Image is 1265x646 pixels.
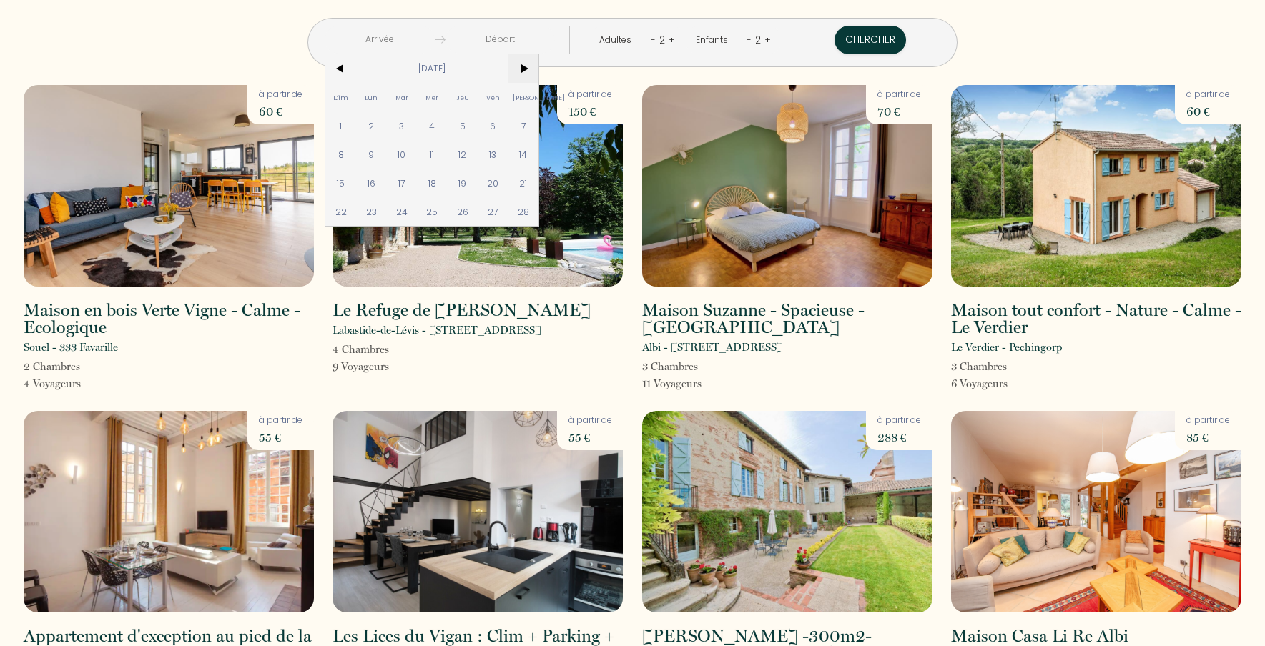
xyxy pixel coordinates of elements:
span: s [385,360,389,373]
p: 3 Chambre [642,358,702,375]
p: à partir de [877,88,921,101]
span: [PERSON_NAME] [508,83,539,111]
input: Départ [446,26,556,54]
a: - [747,33,752,46]
h2: Maison en bois Verte Vigne - Calme - Ecologique [24,302,314,336]
span: 4 [417,111,448,140]
span: 20 [478,169,508,197]
a: + [669,33,675,46]
button: Chercher [835,26,906,54]
span: 6 [478,111,508,140]
p: 9 Voyageur [333,358,389,375]
p: à partir de [259,414,302,427]
span: 10 [386,140,417,169]
span: Ven [478,83,508,111]
p: à partir de [568,88,612,101]
span: 27 [478,197,508,226]
span: 5 [448,111,478,140]
p: 2 Chambre [24,358,81,375]
span: 15 [325,169,356,197]
p: Albi - [STREET_ADDRESS] [642,339,783,356]
span: 12 [448,140,478,169]
h2: Maison Suzanne - Spacieuse - [GEOGRAPHIC_DATA] [642,302,932,336]
img: rental-image [24,411,314,612]
span: < [325,54,356,83]
span: s [697,377,702,390]
span: 19 [448,169,478,197]
p: à partir de [1186,414,1230,427]
p: 150 € [568,101,612,121]
span: s [1003,377,1008,390]
span: 23 [356,197,387,226]
img: rental-image [951,85,1241,287]
span: Jeu [448,83,478,111]
p: 70 € [877,101,921,121]
div: 2 [656,29,669,51]
span: 17 [386,169,417,197]
p: à partir de [568,414,612,427]
img: rental-image [642,411,932,612]
span: 9 [356,140,387,169]
span: 21 [508,169,539,197]
a: - [651,33,656,46]
p: 6 Voyageur [951,375,1008,392]
span: 11 [417,140,448,169]
p: 60 € [1186,101,1230,121]
p: 55 € [259,427,302,447]
div: Adultes [599,34,636,47]
p: 60 € [259,101,302,121]
span: s [1003,360,1007,373]
span: Mar [386,83,417,111]
span: 3 [386,111,417,140]
img: rental-image [24,85,314,287]
span: 22 [325,197,356,226]
span: 24 [386,197,417,226]
p: 85 € [1186,427,1230,447]
span: 13 [478,140,508,169]
span: s [76,360,80,373]
p: 4 Voyageur [24,375,81,392]
span: s [694,360,698,373]
span: 26 [448,197,478,226]
p: à partir de [1186,88,1230,101]
span: 8 [325,140,356,169]
h2: Le Refuge de [PERSON_NAME] [333,302,591,319]
span: 16 [356,169,387,197]
input: Arrivée [325,26,435,54]
span: s [77,377,81,390]
p: 3 Chambre [951,358,1008,375]
span: 18 [417,169,448,197]
p: 4 Chambre [333,341,389,358]
span: 14 [508,140,539,169]
span: 7 [508,111,539,140]
img: guests [435,34,446,45]
span: Lun [356,83,387,111]
p: Souel - 333 Favarille [24,339,118,356]
p: Le Verdier - Pechingorp [951,339,1062,356]
div: Enfants [696,34,733,47]
img: rental-image [642,85,932,287]
p: 11 Voyageur [642,375,702,392]
div: 2 [752,29,764,51]
img: rental-image [951,411,1241,612]
span: s [385,343,389,356]
span: 1 [325,111,356,140]
p: 55 € [568,427,612,447]
span: Dim [325,83,356,111]
h2: Maison Casa Li Re Albi [951,627,1128,645]
p: à partir de [259,88,302,101]
span: 28 [508,197,539,226]
p: 288 € [877,427,921,447]
span: 2 [356,111,387,140]
span: 25 [417,197,448,226]
span: [DATE] [356,54,508,83]
p: Labastide-de-Lévis - [STREET_ADDRESS] [333,322,541,339]
p: à partir de [877,414,921,427]
img: rental-image [333,411,623,612]
h2: Maison tout confort - Nature - Calme - Le Verdier [951,302,1241,336]
span: Mer [417,83,448,111]
a: + [764,33,771,46]
span: > [508,54,539,83]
